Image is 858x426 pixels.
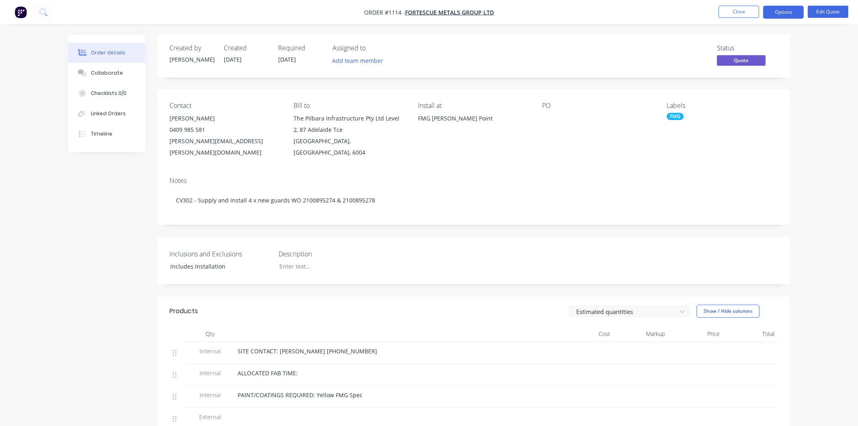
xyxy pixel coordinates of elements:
[169,113,281,158] div: [PERSON_NAME]0409 985 581[PERSON_NAME][EMAIL_ADDRESS][PERSON_NAME][DOMAIN_NAME]
[717,44,778,52] div: Status
[668,326,723,342] div: Price
[418,113,529,139] div: FMG [PERSON_NAME] Point
[164,260,265,272] div: Includes Installation
[294,113,405,136] div: The Pilbara Infrastructure Pty Ltd Level 2, 87 Adelaide Tce
[332,55,388,66] button: Add team member
[91,90,127,97] div: Checklists 0/0
[542,102,653,110] div: PO
[91,130,112,138] div: Timeline
[224,56,242,63] span: [DATE]
[364,9,405,16] span: Order #1114 -
[717,55,766,65] span: Quote
[224,44,268,52] div: Created
[68,63,145,83] button: Collaborate
[169,55,214,64] div: [PERSON_NAME]
[91,110,126,117] div: Linked Orders
[559,326,613,342] div: Cost
[169,113,281,124] div: [PERSON_NAME]
[763,6,804,19] button: Options
[418,102,529,110] div: Install at
[169,136,281,158] div: [PERSON_NAME][EMAIL_ADDRESS][PERSON_NAME][DOMAIN_NAME]
[667,113,684,120] div: FMG
[405,9,494,16] a: FORTESCUE METALS GROUP LTD
[294,102,405,110] div: Bill to
[294,113,405,158] div: The Pilbara Infrastructure Pty Ltd Level 2, 87 Adelaide Tce[GEOGRAPHIC_DATA], [GEOGRAPHIC_DATA], ...
[418,113,529,124] div: FMG [PERSON_NAME] Point
[68,83,145,103] button: Checklists 0/0
[189,413,231,421] span: External
[189,347,231,355] span: Internal
[68,124,145,144] button: Timeline
[238,391,363,399] span: PAINT/COATINGS REQUIRED: Yellow FMG Spec
[169,44,214,52] div: Created by
[279,249,380,259] label: Description
[169,177,778,185] div: Notes
[186,326,234,342] div: Qty
[294,136,405,158] div: [GEOGRAPHIC_DATA], [GEOGRAPHIC_DATA], 6004
[808,6,848,18] button: Edit Quote
[189,391,231,399] span: Internal
[189,369,231,377] span: Internal
[91,69,123,77] div: Collaborate
[667,102,778,110] div: Labels
[169,306,198,316] div: Products
[697,305,759,318] button: Show / Hide columns
[328,55,388,66] button: Add team member
[278,44,323,52] div: Required
[719,6,759,18] button: Close
[169,249,271,259] label: Inclusions and Exclusions
[15,6,27,18] img: Factory
[91,49,125,56] div: Order details
[169,188,778,213] div: CV302 - Supply and Install 4 x new guards WO 2100895274 & 2100895278
[723,326,778,342] div: Total
[68,43,145,63] button: Order details
[169,124,281,136] div: 0409 985 581
[169,102,281,110] div: Contact
[613,326,668,342] div: Markup
[68,103,145,124] button: Linked Orders
[238,347,377,355] span: SITE CONTACT: [PERSON_NAME] [PHONE_NUMBER]
[238,369,298,377] span: ALLOCATED FAB TIME:
[278,56,296,63] span: [DATE]
[332,44,414,52] div: Assigned to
